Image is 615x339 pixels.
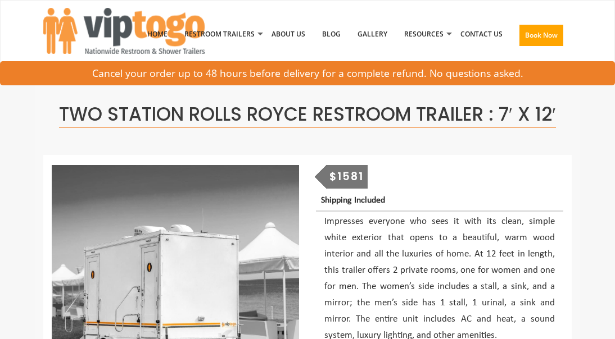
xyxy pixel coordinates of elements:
a: Gallery [349,5,396,63]
a: Resources [396,5,452,63]
p: Shipping Included [321,193,563,208]
button: Book Now [519,25,563,46]
div: $1581 [326,165,368,189]
a: About Us [263,5,314,63]
span: Two Station Rolls Royce Restroom Trailer : 7′ x 12′ [59,101,556,128]
a: Book Now [511,5,572,70]
a: Restroom Trailers [176,5,263,63]
a: Contact Us [452,5,511,63]
img: VIPTOGO [43,8,205,54]
a: Blog [314,5,349,63]
a: Home [139,5,176,63]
